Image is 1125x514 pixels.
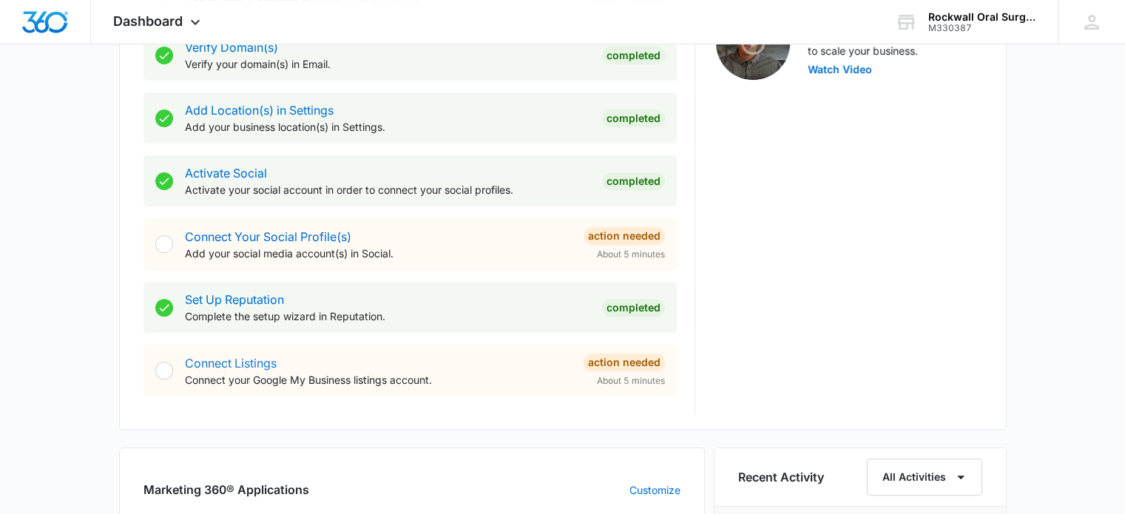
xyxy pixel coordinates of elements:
[602,299,665,317] div: Completed
[185,182,590,197] p: Activate your social account in order to connect your social profiles.
[602,172,665,190] div: Completed
[185,56,590,72] p: Verify your domain(s) in Email.
[928,23,1036,33] div: account id
[808,64,872,75] button: Watch Video
[867,459,982,496] button: All Activities
[185,229,351,244] a: Connect Your Social Profile(s)
[738,468,824,486] h6: Recent Activity
[602,47,665,64] div: Completed
[597,248,665,261] span: About 5 minutes
[185,103,334,118] a: Add Location(s) in Settings
[584,227,665,245] div: Action Needed
[185,372,572,388] p: Connect your Google My Business listings account.
[185,166,267,180] a: Activate Social
[113,13,183,29] span: Dashboard
[185,356,277,371] a: Connect Listings
[597,374,665,388] span: About 5 minutes
[143,481,309,498] h2: Marketing 360® Applications
[185,40,278,55] a: Verify Domain(s)
[185,292,284,307] a: Set Up Reputation
[185,308,590,324] p: Complete the setup wizard in Reputation.
[584,354,665,371] div: Action Needed
[928,11,1036,23] div: account name
[602,109,665,127] div: Completed
[185,119,590,135] p: Add your business location(s) in Settings.
[185,246,572,261] p: Add your social media account(s) in Social.
[629,482,680,498] a: Customize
